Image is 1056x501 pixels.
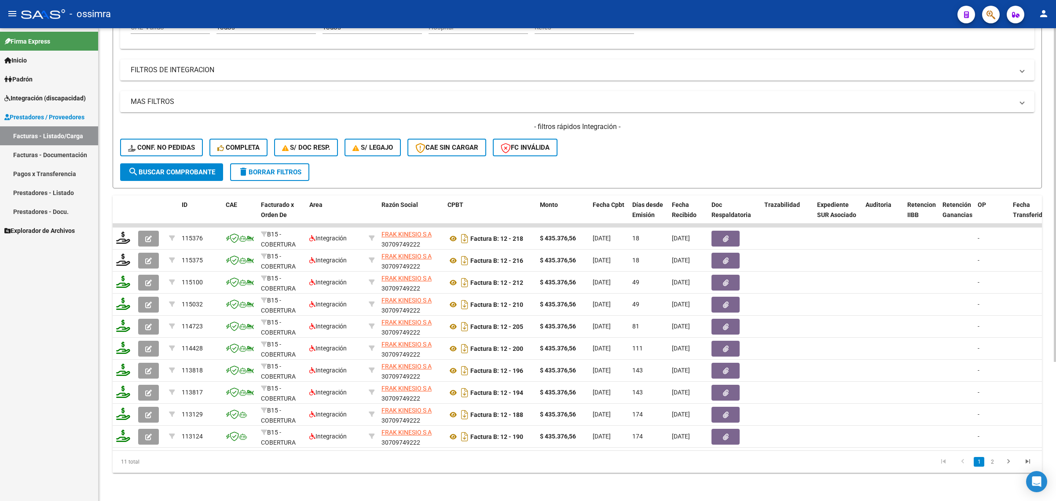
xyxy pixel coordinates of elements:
span: - [978,279,979,286]
strong: $ 435.376,56 [540,279,576,286]
strong: Factura B: 12 - 216 [470,257,523,264]
span: [DATE] [672,411,690,418]
span: OP [978,201,986,208]
span: [DATE] [593,279,611,286]
i: Descargar documento [459,408,470,422]
span: [DATE] [672,345,690,352]
datatable-header-cell: ID [178,195,222,234]
mat-expansion-panel-header: MAS FILTROS [120,91,1034,112]
strong: $ 435.376,56 [540,345,576,352]
span: Integración [309,257,347,264]
span: Inicio [4,55,27,65]
span: 115375 [182,257,203,264]
button: CAE SIN CARGAR [407,139,486,156]
div: 30709749222 [381,339,440,358]
span: 18 [632,257,639,264]
span: [DATE] [672,301,690,308]
span: Prestadores / Proveedores [4,112,84,122]
span: Auditoria [865,201,891,208]
strong: $ 435.376,56 [540,235,576,242]
span: [DATE] [672,433,690,440]
span: Integración [309,389,347,396]
strong: $ 435.376,56 [540,257,576,264]
span: B15 - COBERTURA DE SALUD S.A. [261,341,301,368]
span: 18 [632,235,639,242]
span: 113124 [182,433,203,440]
a: go to previous page [954,457,971,467]
span: 81 [632,323,639,330]
datatable-header-cell: Monto [536,195,589,234]
datatable-header-cell: Area [306,195,365,234]
span: FRAK KINESIO S A [381,363,432,370]
datatable-header-cell: CAE [222,195,257,234]
span: Doc Respaldatoria [711,201,751,218]
span: Fecha Recibido [672,201,697,218]
span: FRAK KINESIO S A [381,253,432,260]
span: Retencion IIBB [907,201,936,218]
li: page 2 [986,454,999,469]
span: Explorador de Archivos [4,226,75,236]
strong: Factura B: 12 - 188 [470,411,523,418]
span: S/ legajo [352,144,393,151]
datatable-header-cell: Doc Respaldatoria [708,195,761,234]
span: B15 - COBERTURA DE SALUD S.A. [261,275,301,302]
strong: Factura B: 12 - 218 [470,235,523,242]
span: Integración [309,279,347,286]
mat-icon: delete [238,166,249,177]
span: [DATE] [672,235,690,242]
span: Integración [309,411,347,418]
span: B15 - COBERTURA DE SALUD S.A. [261,385,301,412]
button: S/ legajo [345,139,401,156]
span: Firma Express [4,37,50,46]
i: Descargar documento [459,320,470,334]
span: - [978,345,979,352]
span: - [978,411,979,418]
strong: $ 435.376,56 [540,389,576,396]
span: FRAK KINESIO S A [381,231,432,238]
span: CPBT [447,201,463,208]
span: B15 - COBERTURA DE SALUD S.A. [261,407,301,434]
span: ID [182,201,187,208]
span: 113817 [182,389,203,396]
i: Descargar documento [459,276,470,290]
span: Integración [309,345,347,352]
span: [DATE] [593,235,611,242]
span: Integración [309,433,347,440]
span: [DATE] [672,389,690,396]
span: Retención Ganancias [942,201,972,218]
span: B15 - COBERTURA DE SALUD S.A. [261,319,301,346]
a: go to last page [1019,457,1036,467]
button: Completa [209,139,268,156]
span: [DATE] [672,323,690,330]
span: B15 - COBERTURA DE SALUD S.A. [261,231,301,258]
li: page 1 [972,454,986,469]
button: FC Inválida [493,139,557,156]
mat-icon: menu [7,8,18,19]
span: Integración [309,323,347,330]
span: Padrón [4,74,33,84]
span: - [978,257,979,264]
div: 11 total [113,451,297,473]
div: 30709749222 [381,383,440,402]
span: FRAK KINESIO S A [381,429,432,436]
datatable-header-cell: Días desde Emisión [629,195,668,234]
span: 114428 [182,345,203,352]
span: B15 - COBERTURA DE SALUD S.A. [261,363,301,390]
span: Integración [309,367,347,374]
span: FRAK KINESIO S A [381,341,432,348]
i: Descargar documento [459,342,470,356]
button: Buscar Comprobante [120,163,223,181]
span: [DATE] [593,411,611,418]
span: [DATE] [672,367,690,374]
a: 2 [987,457,997,467]
span: 115100 [182,279,203,286]
datatable-header-cell: OP [974,195,1009,234]
span: CAE [226,201,237,208]
strong: $ 435.376,56 [540,323,576,330]
span: - [978,323,979,330]
strong: Factura B: 12 - 205 [470,323,523,330]
div: 30709749222 [381,361,440,380]
div: Open Intercom Messenger [1026,471,1047,492]
span: 115376 [182,235,203,242]
span: - [978,235,979,242]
